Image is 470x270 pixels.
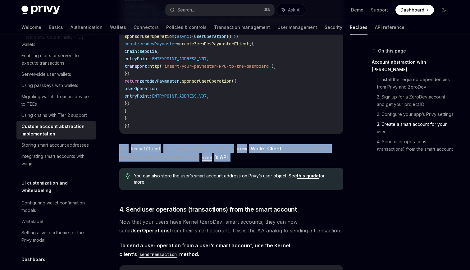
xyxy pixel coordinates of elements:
span: , [157,48,159,54]
a: Connectors [134,20,159,35]
a: viem’s API [199,154,228,160]
div: Using passkeys with wallets [21,82,78,89]
h5: Dashboard [21,256,46,263]
a: Support [371,7,388,13]
span: sepolia [139,48,157,54]
strong: To send a user operation from a user’s smart account, use the Kernel client’s method. [119,242,290,257]
span: Ask AI [288,7,300,13]
a: Wallet Client [251,145,281,152]
a: sendTransaction [137,251,179,257]
span: }) [226,34,231,39]
span: sponsorUserOperation [182,78,231,84]
span: const [125,41,137,47]
code: viem [234,145,249,152]
code: sendTransaction [137,251,179,258]
button: Ask AI [277,4,305,16]
div: Configuring wallet confirmation modals [21,199,92,214]
a: Policies & controls [166,20,207,35]
a: Server-side user wallets [16,69,96,80]
a: Migrating wallets from on-device to TEEs [16,91,96,110]
span: => [231,34,236,39]
span: . [179,78,182,84]
a: Enabling users or servers to execute transactions [16,50,96,69]
a: this guide [297,173,319,179]
span: }) [125,123,130,129]
a: Whitelabel [16,216,96,227]
span: { [236,34,239,39]
span: The is a drop-in replacement for a , and requests to the smart account can be made using . [119,144,343,162]
div: Enabling users or servers to execute transactions [21,52,92,67]
a: Wallets [110,20,126,35]
img: dark logo [21,6,60,14]
a: Account abstraction with [PERSON_NAME] [372,57,454,75]
span: zerodevPaymaster [137,41,177,47]
a: Demo [351,7,363,13]
code: kernelClient [129,145,163,152]
span: userOperation [125,86,157,91]
a: Using chains with Tier 2 support [16,110,96,121]
a: Dashboard [395,5,434,15]
span: return [125,78,139,84]
span: transport: [125,63,149,69]
a: API reference [375,20,404,35]
div: Migrating wallets from on-device to TEEs [21,93,92,108]
span: : [174,34,177,39]
a: Security [325,20,342,35]
span: = [177,41,179,47]
span: async [177,34,189,39]
a: Storing smart account addresses [16,140,96,151]
a: Using passkeys with wallets [16,80,96,91]
span: ({ [189,34,194,39]
a: Welcome [21,20,41,35]
a: Configuring wallet confirmation modals [16,197,96,216]
span: createZeroDevPaymasterClient [179,41,249,47]
span: chain: [125,48,139,54]
span: , [207,56,209,62]
div: Server-side user wallets [21,71,71,78]
button: Toggle dark mode [439,5,449,15]
div: Integrating smart accounts with wagmi [21,153,92,167]
span: ( [159,63,162,69]
a: 1. Install the required dependencies from Privy and ZeroDev [377,75,454,92]
a: 3. Create a smart account for your user [377,119,454,137]
a: Setting a system theme for the Privy modal [16,227,96,246]
a: Transaction management [214,20,270,35]
span: zerodevPaymaster [139,78,179,84]
span: }) [125,71,130,76]
span: On this page [378,47,406,55]
a: User management [277,20,317,35]
span: You can also store the user’s smart account address on Privy’s user object. See for more. [134,173,337,185]
div: Using chains with Tier 2 support [21,112,87,119]
span: , [207,93,209,99]
span: sponsorUserOperation [125,34,174,39]
span: , [157,86,159,91]
span: ⌘ K [264,7,271,12]
h5: UI customization and whitelabeling [21,179,96,194]
button: Search...⌘K [166,4,274,16]
span: ({ [231,78,236,84]
span: Now that your users have Kernel (ZeroDev) smart accounts, they can now send from their smart acco... [119,217,343,235]
div: Custom account abstraction implementation [21,123,92,138]
span: userOperation [194,34,226,39]
a: Recipes [350,20,367,35]
a: Custom account abstraction implementation [16,121,96,140]
a: Integrating smart accounts with wagmi [16,151,96,169]
a: 2. Configure your app’s Privy settings [377,109,454,119]
span: entryPoint: [125,93,152,99]
div: Whitelabel [21,218,43,225]
span: } [125,108,127,114]
a: UserOperations [130,227,170,234]
span: Dashboard [400,7,424,13]
a: Basics [49,20,63,35]
a: Authentication [71,20,103,35]
svg: Tip [125,173,130,179]
span: ENTRYPOINT_ADDRESS_V07 [152,56,207,62]
span: ({ [249,41,254,47]
span: http [149,63,159,69]
span: }) [125,101,130,106]
div: Search... [177,6,195,14]
span: 4. Send user operations (transactions) from the smart account [119,205,297,214]
a: 2. Sign up for a ZeroDev account and get your project ID [377,92,454,109]
span: } [125,116,127,121]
